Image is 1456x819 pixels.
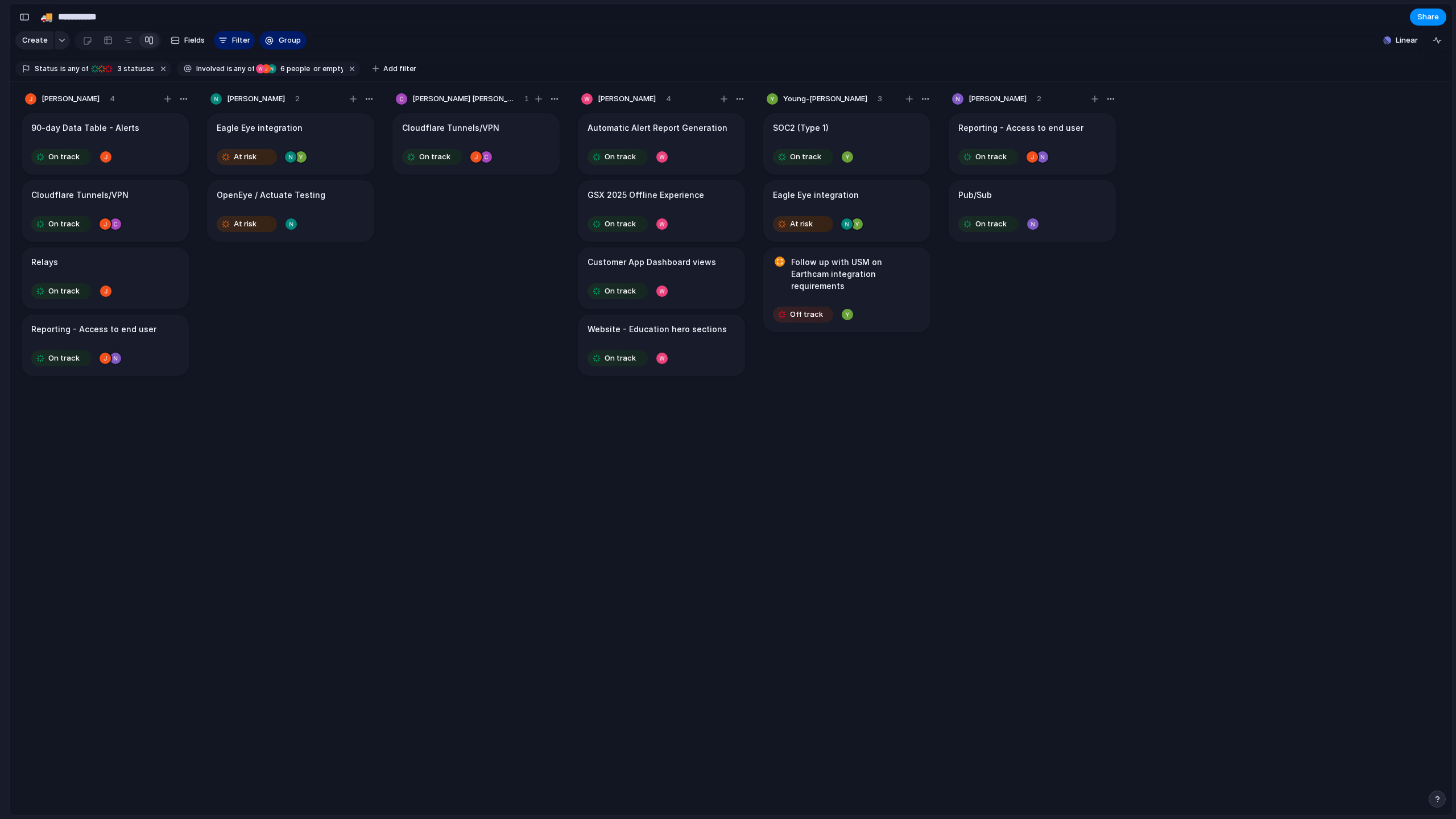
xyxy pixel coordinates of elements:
span: On track [605,353,636,364]
button: On track [585,148,651,166]
h1: SOC2 (Type 1) [773,122,829,134]
span: At risk [790,218,813,230]
button: Filter [214,31,255,49]
button: Create [15,31,53,49]
button: On track [28,282,94,300]
h1: Reporting - Access to end user [958,122,1083,134]
span: is [60,64,66,74]
span: At risk [234,218,257,230]
span: 1 [524,93,529,105]
h1: Automatic Alert Report Generation [588,122,727,134]
span: [PERSON_NAME] [969,93,1027,105]
span: On track [48,286,80,297]
button: 3 statuses [89,63,156,75]
div: SOC2 (Type 1)On track [763,113,930,175]
span: On track [419,151,450,163]
button: On track [28,148,94,166]
div: Reporting - Access to end userOn track [949,113,1116,175]
span: Fields [184,35,205,46]
button: Share [1410,9,1446,26]
h1: Cloudflare Tunnels/VPN [31,189,129,201]
span: On track [605,151,636,163]
div: Cloudflare Tunnels/VPNOn track [392,113,560,175]
button: On track [399,148,465,166]
div: Pub/SubOn track [949,180,1116,242]
span: [PERSON_NAME] [598,93,656,105]
span: any of [233,64,255,74]
h1: GSX 2025 Offline Experience [588,189,704,201]
button: On track [28,215,94,233]
button: On track [585,282,651,300]
button: At risk [770,215,836,233]
div: OpenEye / Actuate TestingAt risk [207,180,374,242]
div: Reporting - Access to end userOn track [22,315,189,376]
div: RelaysOn track [22,247,189,309]
div: Customer App Dashboard viewsOn track [578,247,745,309]
span: Young-[PERSON_NAME] [783,93,867,105]
span: 2 [1037,93,1041,105]
span: Off track [790,309,823,320]
span: [PERSON_NAME] [PERSON_NAME] [412,93,514,105]
h1: Eagle Eye integration [773,189,859,201]
span: 6 [277,64,287,73]
span: 3 [878,93,882,105]
span: [PERSON_NAME] [42,93,100,105]
div: Automatic Alert Report GenerationOn track [578,113,745,175]
span: On track [790,151,821,163]
h1: Eagle Eye integration [217,122,303,134]
span: or empty [312,64,343,74]
div: GSX 2025 Offline ExperienceOn track [578,180,745,242]
button: 6 peopleor empty [255,63,345,75]
div: Follow up with USM on Earthcam integration requirementsOff track [763,247,930,332]
button: Off track [770,305,836,324]
button: On track [585,215,651,233]
button: Group [259,31,307,49]
span: At risk [234,151,257,163]
button: 🚚 [38,8,56,26]
div: Cloudflare Tunnels/VPNOn track [22,180,189,242]
span: On track [48,218,80,230]
span: 2 [295,93,300,105]
div: Website - Education hero sectionsOn track [578,315,745,376]
div: 90-day Data Table - AlertsOn track [22,113,189,175]
span: statuses [114,64,154,74]
button: Add filter [366,61,423,77]
span: On track [975,218,1007,230]
button: Linear [1379,32,1422,49]
h1: Follow up with USM on Earthcam integration requirements [791,256,921,292]
button: On track [955,215,1021,233]
span: On track [975,151,1007,163]
h1: Pub/Sub [958,189,992,201]
span: any of [66,64,88,74]
span: 4 [110,93,115,105]
span: 4 [666,93,671,105]
button: isany of [58,63,90,75]
button: On track [770,148,836,166]
span: [PERSON_NAME] [227,93,285,105]
button: At risk [214,215,280,233]
span: people [277,64,310,74]
span: Linear [1396,35,1418,46]
h1: OpenEye / Actuate Testing [217,189,325,201]
h1: Cloudflare Tunnels/VPN [402,122,499,134]
span: On track [605,218,636,230]
button: Fields [166,31,209,49]
h1: Relays [31,256,58,268]
span: Involved [196,64,225,74]
span: Status [35,64,58,74]
span: Filter [232,35,250,46]
button: At risk [214,148,280,166]
span: is [227,64,233,74]
h1: Customer App Dashboard views [588,256,716,268]
span: 3 [114,64,123,73]
button: On track [28,349,94,367]
span: On track [48,353,80,364]
h1: 90-day Data Table - Alerts [31,122,139,134]
div: Eagle Eye integrationAt risk [207,113,374,175]
h1: Reporting - Access to end user [31,323,156,336]
span: Group [279,35,301,46]
button: isany of [225,63,257,75]
span: Share [1417,11,1439,23]
div: Eagle Eye integrationAt risk [763,180,930,242]
span: On track [605,286,636,297]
